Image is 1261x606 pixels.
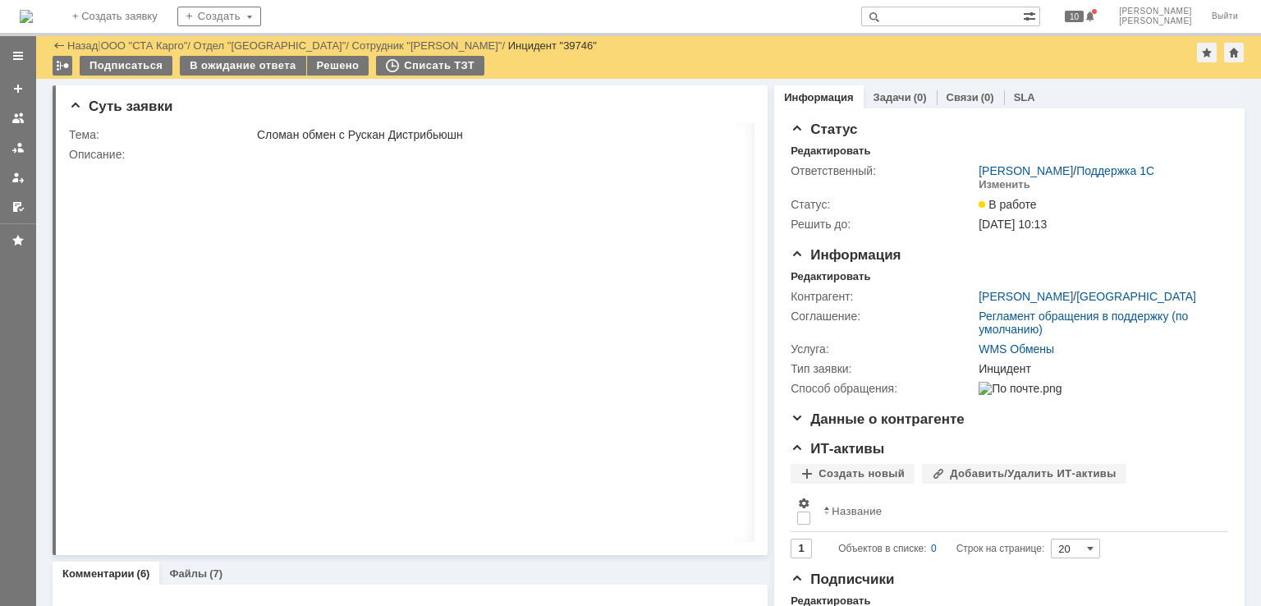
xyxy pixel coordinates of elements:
span: Объектов в списке: [838,543,926,554]
span: [PERSON_NAME] [1119,16,1192,26]
div: Статус: [791,198,975,211]
span: Подписчики [791,572,894,587]
a: Связи [947,91,979,103]
div: Решить до: [791,218,975,231]
div: Создать [177,7,261,26]
span: Информация [791,247,901,263]
a: Мои заявки [5,164,31,191]
div: 0 [931,539,937,558]
div: Сделать домашней страницей [1224,43,1244,62]
a: Создать заявку [5,76,31,102]
div: Инцидент "39746" [508,39,597,52]
a: Заявки в моей ответственности [5,135,31,161]
div: (6) [137,567,150,580]
div: Тема: [69,128,254,141]
div: Работа с массовостью [53,56,72,76]
img: По почте.png [979,382,1062,395]
a: Регламент обращения в поддержку (по умолчанию) [979,310,1188,336]
div: / [979,290,1196,303]
div: Название [832,505,882,517]
div: Сломан обмен с Рускан Дистрибьюшн [257,128,1048,141]
div: | [98,39,100,51]
a: Мои согласования [5,194,31,220]
span: Статус [791,122,857,137]
div: Добавить в избранное [1197,43,1217,62]
div: Инцидент [979,362,1220,375]
div: Редактировать [791,270,870,283]
span: Суть заявки [69,99,172,114]
a: WMS Обмены [979,342,1054,356]
div: Контрагент: [791,290,975,303]
div: Услуга: [791,342,975,356]
div: (0) [981,91,994,103]
span: 10 [1065,11,1084,22]
a: Информация [784,91,853,103]
th: Название [817,490,1215,532]
a: ООО "СТА Карго" [101,39,188,52]
div: / [194,39,352,52]
div: Редактировать [791,145,870,158]
a: Задачи [874,91,911,103]
a: [GEOGRAPHIC_DATA] [1076,290,1196,303]
a: [PERSON_NAME] [979,290,1073,303]
a: Сотрудник "[PERSON_NAME]" [352,39,502,52]
i: Строк на странице: [838,539,1044,558]
a: Комментарии [62,567,135,580]
a: Перейти на домашнюю страницу [20,10,33,23]
span: Расширенный поиск [1023,7,1039,23]
a: Поддержка 1С [1076,164,1154,177]
div: Изменить [979,178,1030,191]
div: / [979,164,1154,177]
div: / [101,39,194,52]
a: Назад [67,39,98,52]
span: ИТ-активы [791,441,884,457]
div: (0) [914,91,927,103]
div: Соглашение: [791,310,975,323]
div: / [352,39,508,52]
div: Описание: [69,148,1052,161]
span: Данные о контрагенте [791,411,965,427]
a: [PERSON_NAME] [979,164,1073,177]
div: (7) [209,567,222,580]
span: [DATE] 10:13 [979,218,1047,231]
div: Тип заявки: [791,362,975,375]
div: Способ обращения: [791,382,975,395]
span: Настройки [797,497,810,510]
div: Ответственный: [791,164,975,177]
a: Заявки на командах [5,105,31,131]
span: В работе [979,198,1036,211]
a: Отдел "[GEOGRAPHIC_DATA]" [194,39,346,52]
span: [PERSON_NAME] [1119,7,1192,16]
a: SLA [1014,91,1035,103]
img: logo [20,10,33,23]
a: Файлы [169,567,207,580]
